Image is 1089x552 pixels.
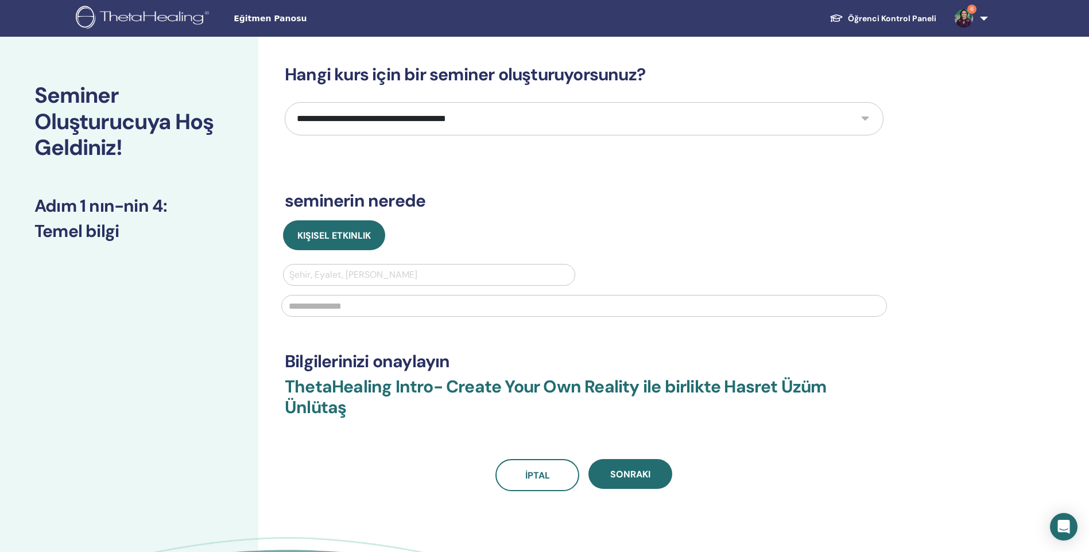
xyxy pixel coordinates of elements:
span: 6 [967,5,976,14]
h3: Temel bilgi [34,221,224,242]
a: Öğrenci Kontrol Paneli [820,8,945,29]
img: logo.png [76,6,213,32]
span: Kişisel Etkinlik [297,230,371,242]
img: default.jpg [955,9,973,28]
h3: Hangi kurs için bir seminer oluşturuyorsunuz? [285,64,883,85]
a: İptal [495,459,579,491]
span: Eğitmen Panosu [234,13,406,25]
button: Kişisel Etkinlik [283,220,385,250]
h3: Bilgilerinizi onaylayın [285,351,883,372]
h2: Seminer Oluşturucuya Hoş Geldiniz! [34,83,224,161]
span: İptal [525,469,550,481]
h3: ThetaHealing Intro- Create Your Own Reality ile birlikte Hasret Üzüm Ünlütaş [285,376,883,432]
h3: seminerin nerede [285,191,883,211]
h3: Adım 1 nın-nin 4 : [34,196,224,216]
span: Sonraki [610,468,650,480]
div: Open Intercom Messenger [1050,513,1078,541]
button: Sonraki [588,459,672,489]
img: graduation-cap-white.svg [830,13,843,23]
